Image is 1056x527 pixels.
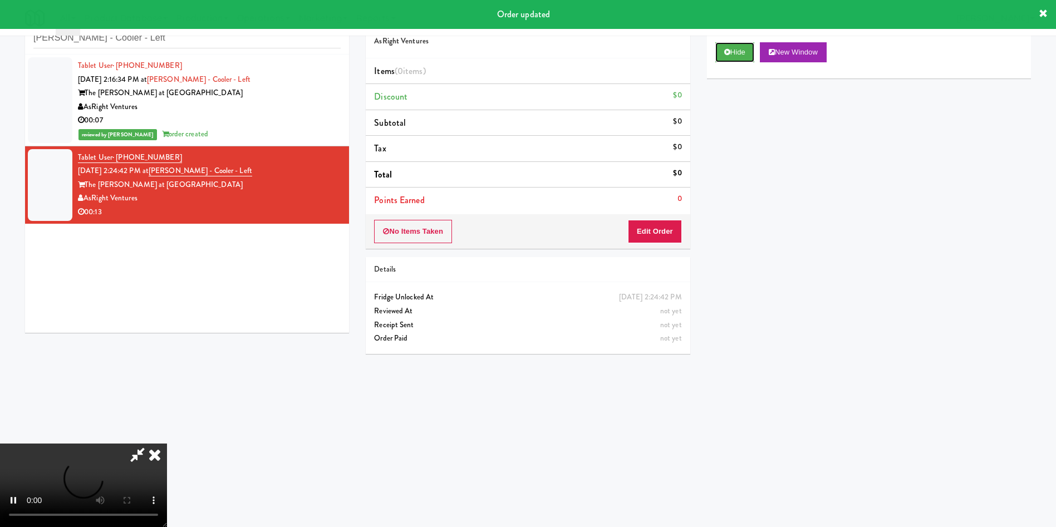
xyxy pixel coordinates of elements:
[497,8,550,21] span: Order updated
[673,166,681,180] div: $0
[78,100,341,114] div: AsRight Ventures
[33,28,341,48] input: Search vision orders
[147,74,251,85] a: [PERSON_NAME] - Cooler - Left
[660,306,682,316] span: not yet
[374,65,425,77] span: Items
[374,263,681,277] div: Details
[673,140,681,154] div: $0
[395,65,426,77] span: (0 )
[374,304,681,318] div: Reviewed At
[374,168,392,181] span: Total
[374,142,386,155] span: Tax
[78,74,147,85] span: [DATE] 2:16:34 PM at
[403,65,423,77] ng-pluralize: items
[673,88,681,102] div: $0
[78,178,341,192] div: The [PERSON_NAME] at [GEOGRAPHIC_DATA]
[78,205,341,219] div: 00:13
[619,290,682,304] div: [DATE] 2:24:42 PM
[374,194,424,206] span: Points Earned
[112,152,182,162] span: · [PHONE_NUMBER]
[374,37,681,46] h5: AsRight Ventures
[374,116,406,129] span: Subtotal
[374,290,681,304] div: Fridge Unlocked At
[25,55,349,146] li: Tablet User· [PHONE_NUMBER][DATE] 2:16:34 PM at[PERSON_NAME] - Cooler - LeftThe [PERSON_NAME] at ...
[78,165,149,176] span: [DATE] 2:24:42 PM at
[715,42,754,62] button: Hide
[112,60,182,71] span: · [PHONE_NUMBER]
[78,129,157,140] span: reviewed by [PERSON_NAME]
[78,191,341,205] div: AsRight Ventures
[374,90,407,103] span: Discount
[25,146,349,224] li: Tablet User· [PHONE_NUMBER][DATE] 2:24:42 PM at[PERSON_NAME] - Cooler - LeftThe [PERSON_NAME] at ...
[628,220,682,243] button: Edit Order
[162,129,208,139] span: order created
[78,114,341,127] div: 00:07
[78,152,182,163] a: Tablet User· [PHONE_NUMBER]
[760,42,827,62] button: New Window
[673,115,681,129] div: $0
[78,86,341,100] div: The [PERSON_NAME] at [GEOGRAPHIC_DATA]
[660,333,682,343] span: not yet
[677,192,682,206] div: 0
[374,332,681,346] div: Order Paid
[374,318,681,332] div: Receipt Sent
[78,60,182,71] a: Tablet User· [PHONE_NUMBER]
[660,319,682,330] span: not yet
[374,220,452,243] button: No Items Taken
[149,165,252,176] a: [PERSON_NAME] - Cooler - Left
